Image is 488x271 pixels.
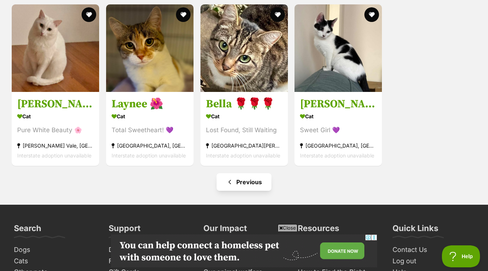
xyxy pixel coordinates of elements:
div: Cat [300,111,376,122]
a: Previous page [217,173,271,191]
a: Donate [106,244,193,256]
button: favourite [82,7,96,22]
a: [PERSON_NAME] 🌺 Cat Sweet Girl 💜 [GEOGRAPHIC_DATA], [GEOGRAPHIC_DATA] Interstate adoption unavail... [294,92,382,166]
img: Mindy 🌺 [294,4,382,92]
button: favourite [176,7,191,22]
img: Laynee 🌺 [106,4,194,92]
iframe: Help Scout Beacon - Open [442,245,481,267]
a: Bella 🌹🌹🌹 Cat Lost Found, Still Waiting [GEOGRAPHIC_DATA][PERSON_NAME], [GEOGRAPHIC_DATA] Interst... [200,92,288,166]
span: Close [278,224,297,231]
h3: Quick Links [393,223,438,238]
img: Bella 🌹🌹🌹 [200,4,288,92]
div: [GEOGRAPHIC_DATA], [GEOGRAPHIC_DATA] [300,141,376,151]
div: [GEOGRAPHIC_DATA], [GEOGRAPHIC_DATA] [112,141,188,151]
div: Sweet Girl 💜 [300,125,376,135]
h3: Support [109,223,140,238]
h3: Our Impact [203,223,247,238]
a: [PERSON_NAME] 🌸 Cat Pure White Beauty 🌸 [PERSON_NAME] Vale, [GEOGRAPHIC_DATA] Interstate adoption... [12,92,99,166]
h3: [PERSON_NAME] 🌺 [300,97,376,111]
div: Pure White Beauty 🌸 [17,125,94,135]
a: Contact Us [390,244,477,256]
div: Cat [17,111,94,122]
span: Interstate adoption unavailable [300,152,374,159]
h3: Bella 🌹🌹🌹 [206,97,282,111]
button: favourite [270,7,285,22]
a: Laynee 🌺 Cat Total Sweetheart! 💜 [GEOGRAPHIC_DATA], [GEOGRAPHIC_DATA] Interstate adoption unavail... [106,92,194,166]
iframe: Advertisement [111,234,377,267]
span: Interstate adoption unavailable [17,152,91,159]
span: Interstate adoption unavailable [112,152,186,159]
span: Interstate adoption unavailable [206,152,280,159]
button: favourite [364,7,379,22]
nav: Pagination [11,173,477,191]
a: Dogs [11,244,98,256]
h3: Laynee 🌺 [112,97,188,111]
div: [PERSON_NAME] Vale, [GEOGRAPHIC_DATA] [17,141,94,151]
div: Cat [206,111,282,122]
a: Fundraise [106,256,193,267]
div: [GEOGRAPHIC_DATA][PERSON_NAME], [GEOGRAPHIC_DATA] [206,141,282,151]
a: Log out [390,256,477,267]
div: Lost Found, Still Waiting [206,125,282,135]
div: Total Sweetheart! 💜 [112,125,188,135]
a: Cats [11,256,98,267]
div: Cat [112,111,188,122]
img: Cressy 🌸 [12,4,99,92]
h3: [PERSON_NAME] 🌸 [17,97,94,111]
h3: Search [14,223,41,238]
h3: Resources [298,223,339,238]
